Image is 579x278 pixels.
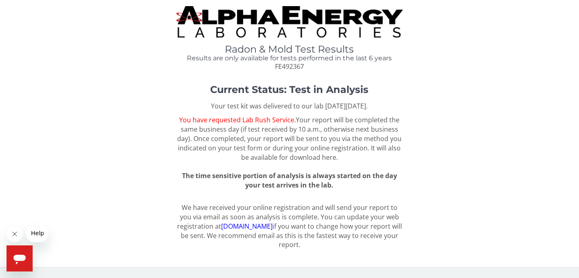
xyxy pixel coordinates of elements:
[210,84,368,95] strong: Current Status: Test in Analysis
[7,226,23,242] iframe: Close message
[26,224,48,242] iframe: Message from company
[176,6,403,38] img: TightCrop.jpg
[275,62,304,71] span: FE492367
[182,171,397,190] span: The time sensitive portion of analysis is always started on the day your test arrives in the lab.
[177,115,402,161] span: Your report will be completed the same business day (if test received by 10 a.m., otherwise next ...
[176,203,403,249] p: We have received your online registration and will send your report to you via email as soon as a...
[179,115,296,124] span: You have requested Lab Rush Service.
[176,55,403,62] h4: Results are only available for tests performed in the last 6 years
[176,44,403,55] h1: Radon & Mold Test Results
[221,222,273,231] a: [DOMAIN_NAME]
[176,101,403,111] p: Your test kit was delivered to our lab [DATE][DATE].
[7,245,33,271] iframe: Button to launch messaging window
